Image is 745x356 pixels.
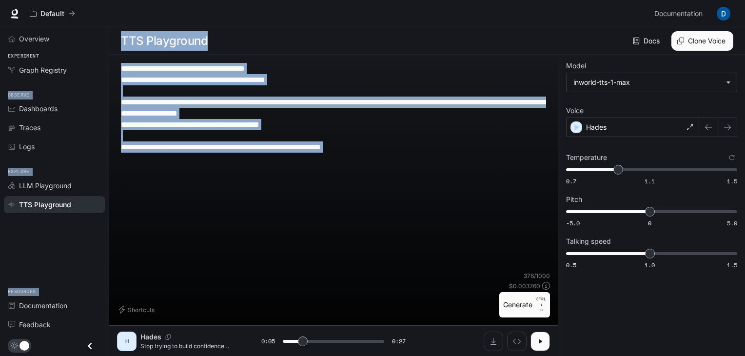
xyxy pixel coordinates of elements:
[507,332,527,351] button: Inspect
[566,196,582,203] p: Pitch
[19,141,35,152] span: Logs
[727,261,737,269] span: 1.5
[573,78,721,87] div: inworld-tts-1-max
[19,180,72,191] span: LLM Playground
[631,31,664,51] a: Docs
[19,34,49,44] span: Overview
[4,177,105,194] a: LLM Playground
[4,138,105,155] a: Logs
[714,4,733,23] button: User avatar
[19,65,67,75] span: Graph Registry
[586,122,607,132] p: Hades
[4,30,105,47] a: Overview
[4,61,105,79] a: Graph Registry
[654,8,703,20] span: Documentation
[566,219,580,227] span: -5.0
[4,316,105,333] a: Feedback
[392,336,406,346] span: 0:27
[566,154,607,161] p: Temperature
[566,261,576,269] span: 0.5
[140,342,238,350] p: Stop trying to build confidence overnight. Confidence grows like a muscle—one rep at a time. When...
[727,219,737,227] span: 5.0
[648,219,651,227] span: 0
[4,119,105,136] a: Traces
[79,336,101,356] button: Close drawer
[261,336,275,346] span: 0:05
[536,296,546,314] p: ⏎
[40,10,64,18] p: Default
[566,238,611,245] p: Talking speed
[645,177,655,185] span: 1.1
[509,282,540,290] p: $ 0.003760
[4,196,105,213] a: TTS Playground
[536,296,546,308] p: CTRL +
[4,100,105,117] a: Dashboards
[119,334,135,349] div: H
[567,73,737,92] div: inworld-tts-1-max
[117,302,158,317] button: Shortcuts
[499,292,550,317] button: GenerateCTRL +⏎
[20,340,29,351] span: Dark mode toggle
[4,297,105,314] a: Documentation
[726,152,737,163] button: Reset to default
[25,4,79,23] button: All workspaces
[19,199,71,210] span: TTS Playground
[484,332,503,351] button: Download audio
[566,62,586,69] p: Model
[566,107,584,114] p: Voice
[19,103,58,114] span: Dashboards
[19,319,51,330] span: Feedback
[727,177,737,185] span: 1.5
[650,4,710,23] a: Documentation
[161,334,175,340] button: Copy Voice ID
[121,31,208,51] h1: TTS Playground
[524,272,550,280] p: 376 / 1000
[19,122,40,133] span: Traces
[19,300,67,311] span: Documentation
[645,261,655,269] span: 1.0
[671,31,733,51] button: Clone Voice
[566,177,576,185] span: 0.7
[717,7,730,20] img: User avatar
[140,332,161,342] p: Hades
